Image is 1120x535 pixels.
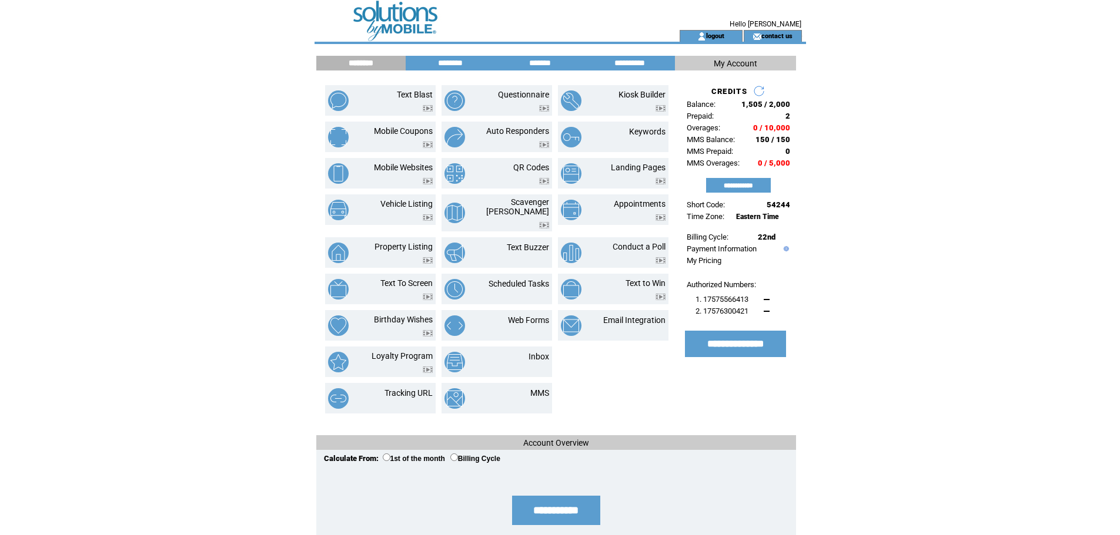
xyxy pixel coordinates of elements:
[706,32,724,39] a: logout
[444,315,465,336] img: web-forms.png
[328,127,349,147] img: mobile-coupons.png
[444,243,465,263] img: text-buzzer.png
[561,127,581,147] img: keywords.png
[385,388,433,398] a: Tracking URL
[328,163,349,184] img: mobile-websites.png
[539,178,549,184] img: video.png
[687,135,735,144] span: MMS Balance:
[687,256,721,265] a: My Pricing
[397,90,433,99] a: Text Blast
[507,243,549,252] a: Text Buzzer
[423,330,433,337] img: video.png
[328,279,349,300] img: text-to-screen.png
[513,163,549,172] a: QR Codes
[687,200,725,209] span: Short Code:
[372,351,433,361] a: Loyalty Program
[508,315,549,325] a: Web Forms
[687,112,714,120] span: Prepaid:
[656,214,666,221] img: video.png
[444,90,465,111] img: questionnaire.png
[324,454,379,463] span: Calculate From:
[687,280,756,289] span: Authorized Numbers:
[741,100,790,109] span: 1,505 / 2,000
[656,178,666,184] img: video.png
[374,163,433,172] a: Mobile Websites
[687,123,720,132] span: Overages:
[423,257,433,264] img: video.png
[423,214,433,221] img: video.png
[530,388,549,398] a: MMS
[687,159,740,167] span: MMS Overages:
[444,203,465,223] img: scavenger-hunt.png
[328,200,349,220] img: vehicle-listing.png
[383,453,390,461] input: 1st of the month
[561,163,581,184] img: landing-pages.png
[328,90,349,111] img: text-blast.png
[753,32,761,41] img: contact_us_icon.gif
[380,278,433,288] a: Text To Screen
[781,246,789,251] img: help.gif
[753,123,790,132] span: 0 / 10,000
[450,453,458,461] input: Billing Cycle
[730,20,801,28] span: Hello [PERSON_NAME]
[539,222,549,228] img: video.png
[767,200,790,209] span: 54244
[656,294,666,300] img: video.png
[374,315,433,324] a: Birthday Wishes
[328,243,349,263] img: property-listing.png
[714,59,757,68] span: My Account
[561,90,581,111] img: kiosk-builder.png
[374,126,433,136] a: Mobile Coupons
[444,279,465,300] img: scheduled-tasks.png
[444,127,465,147] img: auto-responders.png
[697,32,706,41] img: account_icon.gif
[696,307,748,315] span: 2. 17576300421
[696,295,748,304] span: 1. 17575566413
[561,279,581,300] img: text-to-win.png
[618,90,666,99] a: Kiosk Builder
[328,352,349,372] img: loyalty-program.png
[486,126,549,136] a: Auto Responders
[626,278,666,288] a: Text to Win
[561,315,581,336] img: email-integration.png
[423,366,433,373] img: video.png
[736,213,779,221] span: Eastern Time
[498,90,549,99] a: Questionnaire
[423,142,433,148] img: video.png
[613,242,666,251] a: Conduct a Poll
[375,242,433,251] a: Property Listing
[423,105,433,112] img: video.png
[758,159,790,167] span: 0 / 5,000
[687,233,728,241] span: Billing Cycle:
[380,199,433,208] a: Vehicle Listing
[529,352,549,361] a: Inbox
[423,178,433,184] img: video.png
[328,315,349,336] img: birthday-wishes.png
[687,212,724,221] span: Time Zone:
[523,438,589,447] span: Account Overview
[383,455,445,463] label: 1st of the month
[687,147,733,156] span: MMS Prepaid:
[603,315,666,325] a: Email Integration
[444,163,465,184] img: qr-codes.png
[486,197,549,216] a: Scavenger [PERSON_NAME]
[656,105,666,112] img: video.png
[687,244,757,253] a: Payment Information
[687,100,716,109] span: Balance:
[761,32,793,39] a: contact us
[450,455,500,463] label: Billing Cycle
[489,279,549,288] a: Scheduled Tasks
[711,87,747,96] span: CREDITS
[611,163,666,172] a: Landing Pages
[755,135,790,144] span: 150 / 150
[328,388,349,409] img: tracking-url.png
[444,352,465,372] img: inbox.png
[656,257,666,264] img: video.png
[758,233,775,241] span: 22nd
[561,243,581,263] img: conduct-a-poll.png
[423,294,433,300] img: video.png
[444,388,465,409] img: mms.png
[785,147,790,156] span: 0
[629,127,666,136] a: Keywords
[785,112,790,120] span: 2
